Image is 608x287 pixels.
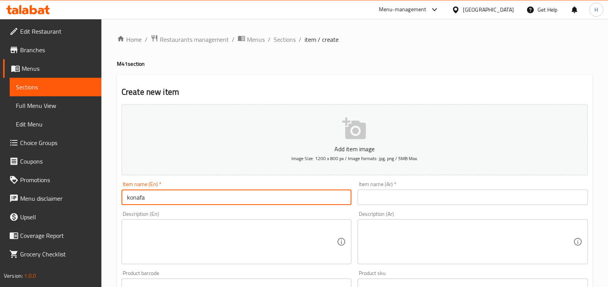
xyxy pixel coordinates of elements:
a: Edit Menu [10,115,101,133]
li: / [299,35,301,44]
a: Home [117,35,142,44]
a: Full Menu View [10,96,101,115]
span: Menu disclaimer [20,194,95,203]
span: Grocery Checklist [20,249,95,259]
a: Restaurants management [151,34,229,44]
h2: Create new item [122,86,588,98]
span: Image Size: 1200 x 800 px / Image formats: jpg, png / 5MB Max. [291,154,418,163]
nav: breadcrumb [117,34,593,44]
button: Add item imageImage Size: 1200 x 800 px / Image formats: jpg, png / 5MB Max. [122,104,588,175]
li: / [232,35,235,44]
span: Branches [20,45,95,55]
input: Enter name Ar [358,190,588,205]
li: / [268,35,271,44]
span: Edit Restaurant [20,27,95,36]
a: Choice Groups [3,133,101,152]
li: / [145,35,147,44]
a: Menus [238,34,265,44]
span: Full Menu View [16,101,95,110]
span: 1.0.0 [24,271,36,281]
a: Coverage Report [3,226,101,245]
span: Upsell [20,212,95,222]
a: Branches [3,41,101,59]
h4: M41 section [117,60,593,68]
div: Menu-management [379,5,426,14]
p: Add item image [134,144,576,154]
a: Grocery Checklist [3,245,101,263]
span: Sections [16,82,95,92]
span: Edit Menu [16,120,95,129]
span: Promotions [20,175,95,184]
a: Sections [274,35,296,44]
span: Menus [247,35,265,44]
span: H [594,5,598,14]
a: Upsell [3,208,101,226]
a: Coupons [3,152,101,171]
div: [GEOGRAPHIC_DATA] [463,5,514,14]
span: Restaurants management [160,35,229,44]
a: Edit Restaurant [3,22,101,41]
span: item / create [305,35,339,44]
input: Enter name En [122,190,352,205]
span: Coupons [20,157,95,166]
a: Menu disclaimer [3,189,101,208]
span: Menus [22,64,95,73]
a: Menus [3,59,101,78]
a: Sections [10,78,101,96]
span: Coverage Report [20,231,95,240]
a: Promotions [3,171,101,189]
span: Version: [4,271,23,281]
span: Choice Groups [20,138,95,147]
